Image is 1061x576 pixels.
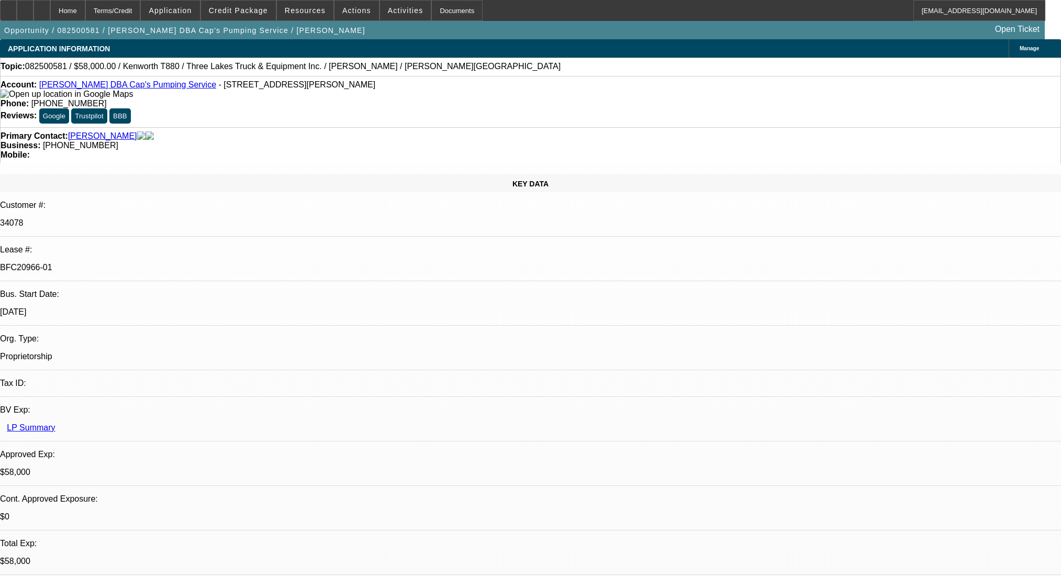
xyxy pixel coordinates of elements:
span: Activities [388,6,423,15]
a: LP Summary [7,423,55,432]
button: Trustpilot [71,108,107,124]
strong: Reviews: [1,111,37,120]
button: BBB [109,108,131,124]
span: APPLICATION INFORMATION [8,45,110,53]
img: Open up location in Google Maps [1,90,133,99]
button: Actions [334,1,379,20]
button: Credit Package [201,1,276,20]
a: [PERSON_NAME] DBA Cap's Pumping Service [39,80,216,89]
a: Open Ticket [991,20,1044,38]
button: Resources [277,1,333,20]
span: KEY DATA [512,180,549,188]
a: [PERSON_NAME] [68,131,137,141]
span: Manage [1020,46,1039,51]
strong: Phone: [1,99,29,108]
strong: Account: [1,80,37,89]
strong: Mobile: [1,150,30,159]
img: facebook-icon.png [137,131,146,141]
span: Application [149,6,192,15]
strong: Topic: [1,62,25,71]
span: Resources [285,6,326,15]
span: - [STREET_ADDRESS][PERSON_NAME] [219,80,376,89]
a: View Google Maps [1,90,133,98]
img: linkedin-icon.png [146,131,154,141]
span: Credit Package [209,6,268,15]
button: Application [141,1,199,20]
strong: Primary Contact: [1,131,68,141]
span: [PHONE_NUMBER] [31,99,107,108]
span: Actions [342,6,371,15]
button: Activities [380,1,431,20]
button: Google [39,108,69,124]
strong: Business: [1,141,40,150]
span: 082500581 / $58,000.00 / Kenworth T880 / Three Lakes Truck & Equipment Inc. / [PERSON_NAME] / [PE... [25,62,561,71]
span: [PHONE_NUMBER] [43,141,118,150]
span: Opportunity / 082500581 / [PERSON_NAME] DBA Cap's Pumping Service / [PERSON_NAME] [4,26,365,35]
